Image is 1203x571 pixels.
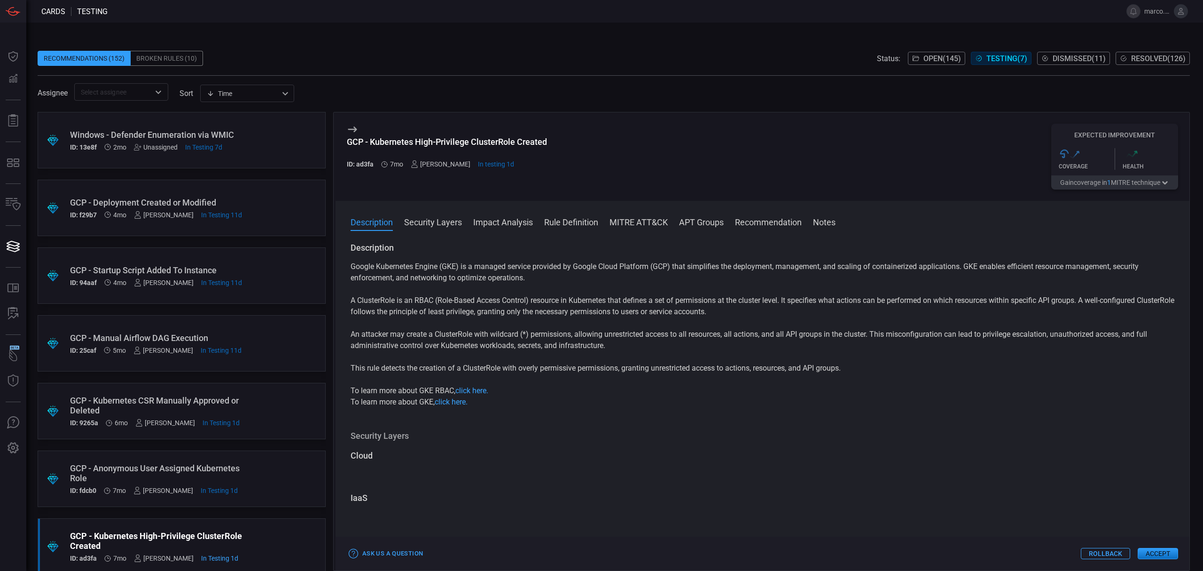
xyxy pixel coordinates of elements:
[351,450,373,461] div: Cloud
[133,347,193,354] div: [PERSON_NAME]
[201,279,242,286] span: Sep 27, 2025 6:18 PM
[2,45,24,68] button: Dashboard
[2,437,24,460] button: Preferences
[1059,163,1115,170] div: Coverage
[134,211,194,219] div: [PERSON_NAME]
[134,143,178,151] div: Unassigned
[70,463,258,483] div: GCP - Anonymous User Assigned Kubernetes Role
[351,295,1174,317] p: A ClusterRole is an RBAC (Role-Based Access Control) resource in Kubernetes that defines a set of...
[201,487,238,494] span: Oct 07, 2025 12:37 PM
[351,492,367,504] div: IaaS
[2,277,24,300] button: Rule Catalog
[70,211,97,219] h5: ID: f29b7
[113,487,126,494] span: Mar 17, 2025 10:03 AM
[113,143,126,151] span: Jul 29, 2025 3:17 AM
[131,51,203,66] div: Broken Rules (10)
[201,555,238,562] span: Oct 07, 2025 12:48 PM
[2,344,24,367] button: Wingman
[2,151,24,174] button: MITRE - Detection Posture
[134,279,194,286] div: [PERSON_NAME]
[180,89,193,98] label: sort
[201,211,242,219] span: Sep 27, 2025 6:10 PM
[923,54,961,63] span: Open ( 145 )
[351,535,370,546] div: PaaS
[38,51,131,66] div: Recommendations (152)
[113,211,126,219] span: Jun 09, 2025 5:41 AM
[77,7,108,16] span: testing
[351,385,1174,397] p: To learn more about GKE RBAC,
[1107,179,1111,186] span: 1
[351,242,1174,254] h3: Description
[1037,52,1110,65] button: Dismissed(11)
[2,302,24,325] button: ALERT ANALYSIS
[455,386,488,395] a: click here.
[411,160,470,168] div: [PERSON_NAME]
[2,235,24,258] button: Cards
[609,216,668,227] button: MITRE ATT&CK
[735,216,802,227] button: Recommendation
[877,54,900,63] span: Status:
[404,216,462,227] button: Security Layers
[2,68,24,90] button: Detections
[2,110,24,132] button: Reports
[41,7,65,16] span: Cards
[351,261,1174,284] p: Google Kubernetes Engine (GKE) is a managed service provided by Google Cloud Platform (GCP) that ...
[435,397,468,406] a: click here.
[70,487,96,494] h5: ID: fdcb0
[70,347,96,354] h5: ID: 25caf
[679,216,724,227] button: APT Groups
[70,279,97,286] h5: ID: 94aaf
[70,265,258,275] div: GCP - Startup Script Added To Instance
[986,54,1027,63] span: Testing ( 7 )
[1081,548,1130,559] button: Rollback
[351,363,1174,374] p: This rule detects the creation of a ClusterRole with overly permissive permissions, granting unre...
[152,86,165,99] button: Open
[2,193,24,216] button: Inventory
[351,397,1174,408] p: To learn more about GKE,
[347,160,374,168] h5: ID: ad3fa
[70,419,98,427] h5: ID: 9265a
[971,52,1031,65] button: Testing(7)
[115,419,128,427] span: Mar 27, 2025 3:02 AM
[70,143,97,151] h5: ID: 13e8f
[1123,163,1179,170] div: Health
[1138,548,1178,559] button: Accept
[1144,8,1170,15] span: marco.[PERSON_NAME]
[70,396,258,415] div: GCP - Kubernetes CSR Manually Approved or Deleted
[544,216,598,227] button: Rule Definition
[351,329,1174,351] p: An attacker may create a ClusterRole with wildcard ( ) permissions, allowing unrestricted access ...
[908,52,965,65] button: Open(145)
[473,216,533,227] button: Impact Analysis
[203,419,240,427] span: Oct 07, 2025 12:33 PM
[351,216,393,227] button: Description
[1131,54,1186,63] span: Resolved ( 126 )
[390,160,403,168] span: Mar 05, 2025 2:42 AM
[134,555,194,562] div: [PERSON_NAME]
[2,412,24,434] button: Ask Us A Question
[113,279,126,286] span: May 27, 2025 5:49 AM
[113,555,126,562] span: Mar 05, 2025 2:42 AM
[1051,175,1178,190] button: Gaincoverage in1MITRE technique
[70,555,97,562] h5: ID: ad3fa
[185,143,222,151] span: Oct 01, 2025 2:02 PM
[133,487,193,494] div: [PERSON_NAME]
[201,347,242,354] span: Sep 27, 2025 6:12 PM
[70,531,258,551] div: GCP - Kubernetes High-Privilege ClusterRole Created
[113,347,126,354] span: May 21, 2025 9:44 AM
[1053,54,1106,63] span: Dismissed ( 11 )
[1116,52,1190,65] button: Resolved(126)
[351,430,1174,442] h3: Security Layers
[347,547,425,561] button: Ask Us a Question
[38,88,68,97] span: Assignee
[478,160,514,168] span: Oct 07, 2025 12:48 PM
[70,333,258,343] div: GCP - Manual Airflow DAG Execution
[70,198,258,207] div: GCP - Deployment Created or Modified
[207,89,279,98] div: Time
[1051,131,1178,139] h5: Expected Improvement
[77,86,150,98] input: Select assignee
[70,130,258,140] div: Windows - Defender Enumeration via WMIC
[135,419,195,427] div: [PERSON_NAME]
[2,370,24,392] button: Threat Intelligence
[347,137,547,147] div: GCP - Kubernetes High-Privilege ClusterRole Created
[813,216,836,227] button: Notes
